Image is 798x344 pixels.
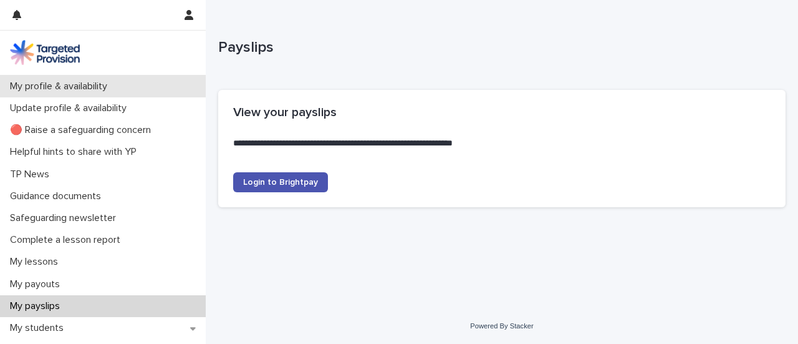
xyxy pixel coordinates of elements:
p: Complete a lesson report [5,234,130,246]
p: Payslips [218,39,781,57]
p: My payouts [5,278,70,290]
a: Login to Brightpay [233,172,328,192]
h2: View your payslips [233,105,771,120]
p: My lessons [5,256,68,268]
p: My profile & availability [5,81,117,92]
img: M5nRWzHhSzIhMunXDL62 [10,40,80,65]
p: Update profile & availability [5,102,137,114]
span: Login to Brightpay [243,178,318,187]
p: My students [5,322,74,334]
p: Safeguarding newsletter [5,212,126,224]
p: Helpful hints to share with YP [5,146,147,158]
p: My payslips [5,300,70,312]
p: 🔴 Raise a safeguarding concern [5,124,161,136]
a: Powered By Stacker [470,322,533,330]
p: Guidance documents [5,190,111,202]
p: TP News [5,169,59,180]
